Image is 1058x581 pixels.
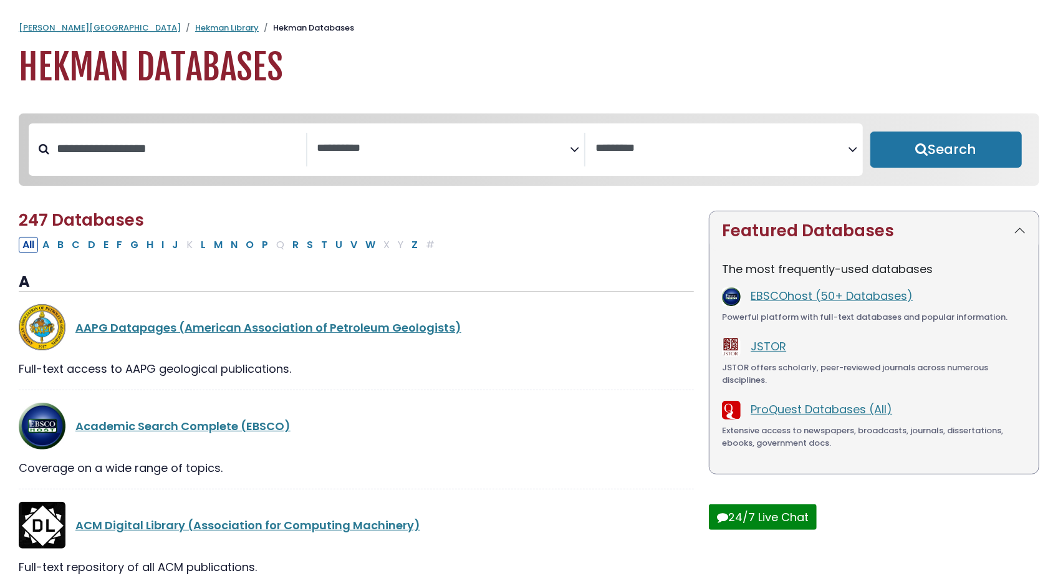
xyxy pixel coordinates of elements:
[347,237,361,253] button: Filter Results V
[19,360,694,377] div: Full-text access to AAPG geological publications.
[227,237,241,253] button: Filter Results N
[259,22,354,34] li: Hekman Databases
[709,211,1039,251] button: Featured Databases
[751,339,786,354] a: JSTOR
[143,237,157,253] button: Filter Results H
[75,320,461,335] a: AAPG Datapages (American Association of Petroleum Geologists)
[210,237,226,253] button: Filter Results M
[19,459,694,476] div: Coverage on a wide range of topics.
[722,362,1026,386] div: JSTOR offers scholarly, peer-reviewed journals across numerous disciplines.
[84,237,99,253] button: Filter Results D
[19,113,1039,186] nav: Search filters
[75,517,420,533] a: ACM Digital Library (Association for Computing Machinery)
[19,47,1039,89] h1: Hekman Databases
[289,237,302,253] button: Filter Results R
[19,209,144,231] span: 247 Databases
[19,559,694,575] div: Full-text repository of all ACM publications.
[39,237,53,253] button: Filter Results A
[317,142,570,155] textarea: Search
[722,261,1026,277] p: The most frequently-used databases
[19,236,440,252] div: Alpha-list to filter by first letter of database name
[722,425,1026,449] div: Extensive access to newspapers, broadcasts, journals, dissertations, ebooks, government docs.
[54,237,67,253] button: Filter Results B
[242,237,257,253] button: Filter Results O
[68,237,84,253] button: Filter Results C
[870,132,1022,168] button: Submit for Search Results
[19,237,38,253] button: All
[19,273,694,292] h3: A
[168,237,182,253] button: Filter Results J
[595,142,849,155] textarea: Search
[303,237,317,253] button: Filter Results S
[317,237,331,253] button: Filter Results T
[100,237,112,253] button: Filter Results E
[709,504,817,530] button: 24/7 Live Chat
[362,237,379,253] button: Filter Results W
[19,22,1039,34] nav: breadcrumb
[158,237,168,253] button: Filter Results I
[195,22,259,34] a: Hekman Library
[408,237,421,253] button: Filter Results Z
[258,237,272,253] button: Filter Results P
[332,237,346,253] button: Filter Results U
[751,288,913,304] a: EBSCOhost (50+ Databases)
[751,401,892,417] a: ProQuest Databases (All)
[197,237,209,253] button: Filter Results L
[19,22,181,34] a: [PERSON_NAME][GEOGRAPHIC_DATA]
[49,138,306,159] input: Search database by title or keyword
[722,311,1026,324] div: Powerful platform with full-text databases and popular information.
[113,237,126,253] button: Filter Results F
[127,237,142,253] button: Filter Results G
[75,418,291,434] a: Academic Search Complete (EBSCO)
